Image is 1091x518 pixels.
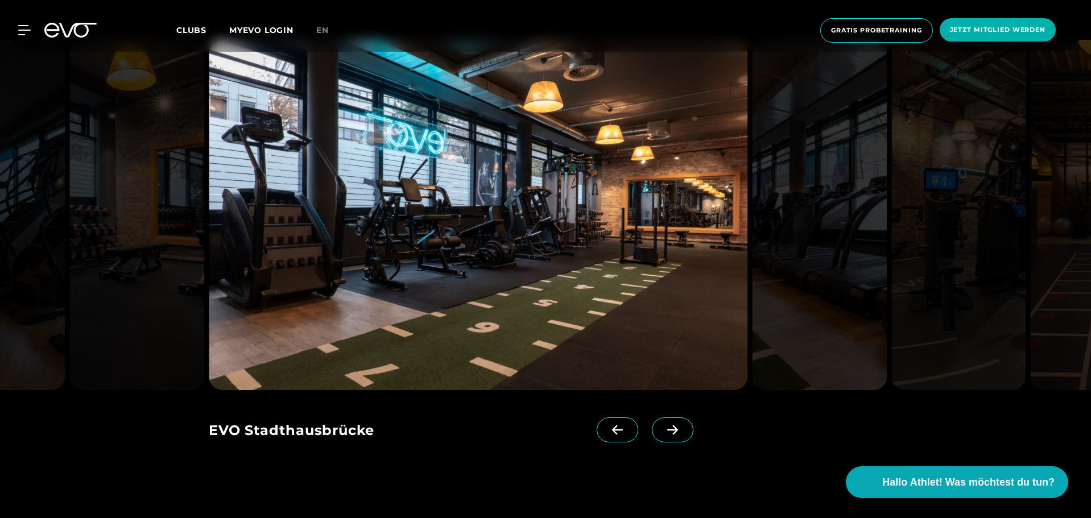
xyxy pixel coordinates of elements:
[831,26,922,35] span: Gratis Probetraining
[846,466,1068,498] button: Hallo Athlet! Was möchtest du tun?
[316,25,329,35] span: en
[229,25,294,35] a: MYEVO LOGIN
[209,40,747,390] img: evofitness
[817,18,936,43] a: Gratis Probetraining
[69,40,204,390] img: evofitness
[316,24,342,37] a: en
[176,25,206,35] span: Clubs
[752,40,887,390] img: evofitness
[891,40,1026,390] img: evofitness
[882,475,1055,490] span: Hallo Athlet! Was möchtest du tun?
[936,18,1059,43] a: Jetzt Mitglied werden
[176,24,229,35] a: Clubs
[950,25,1045,35] span: Jetzt Mitglied werden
